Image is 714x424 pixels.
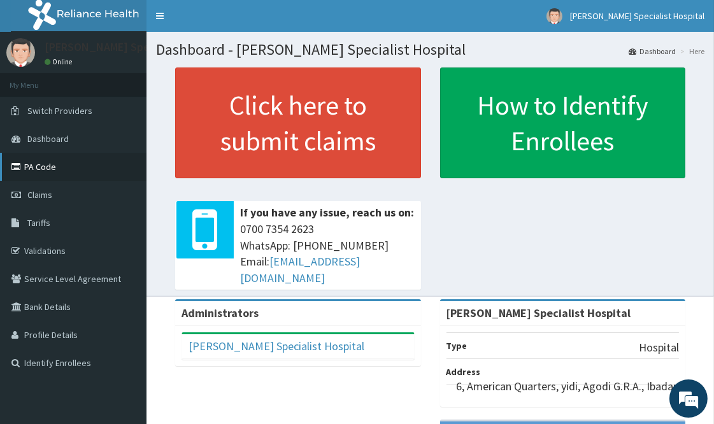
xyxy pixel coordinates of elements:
[639,339,679,356] p: Hospital
[45,57,75,66] a: Online
[456,378,679,395] p: 6, American Quarters, yidi, Agodi G.R.A., Ibadan
[6,38,35,67] img: User Image
[546,8,562,24] img: User Image
[27,105,92,117] span: Switch Providers
[27,133,69,145] span: Dashboard
[446,306,631,320] strong: [PERSON_NAME] Specialist Hospital
[629,46,676,57] a: Dashboard
[446,340,468,351] b: Type
[240,221,415,286] span: 0700 7354 2623 WhatsApp: [PHONE_NUMBER] Email:
[240,205,414,220] b: If you have any issue, reach us on:
[27,189,52,201] span: Claims
[175,67,421,178] a: Click here to submit claims
[156,41,704,58] h1: Dashboard - [PERSON_NAME] Specialist Hospital
[446,366,481,378] b: Address
[440,67,686,178] a: How to Identify Enrollees
[27,217,50,229] span: Tariffs
[240,254,360,285] a: [EMAIL_ADDRESS][DOMAIN_NAME]
[182,306,259,320] b: Administrators
[189,339,364,353] a: [PERSON_NAME] Specialist Hospital
[45,41,224,53] p: [PERSON_NAME] Specialist Hospital
[570,10,704,22] span: [PERSON_NAME] Specialist Hospital
[677,46,704,57] li: Here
